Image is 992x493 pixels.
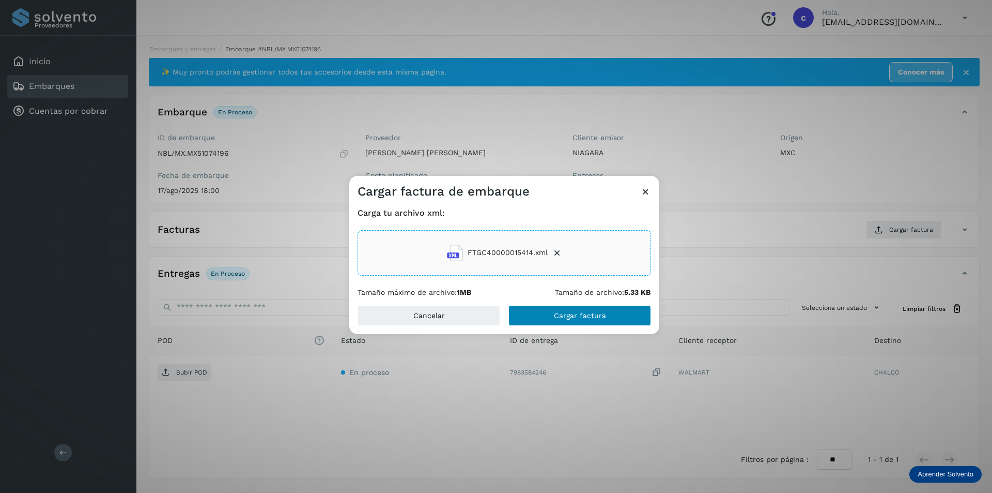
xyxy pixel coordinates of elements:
h4: Carga tu archivo xml: [358,208,651,218]
p: Tamaño máximo de archivo: [358,288,472,297]
span: Cargar factura [554,312,606,319]
button: Cancelar [358,305,500,326]
p: Aprender Solvento [918,470,973,479]
div: Aprender Solvento [909,466,982,483]
h3: Cargar factura de embarque [358,184,530,199]
b: 1MB [457,288,472,296]
span: FTGC40000015414.xml [468,247,548,258]
p: Tamaño de archivo: [555,288,651,297]
button: Cargar factura [508,305,651,326]
b: 5.33 KB [624,288,651,296]
span: Cancelar [413,312,445,319]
